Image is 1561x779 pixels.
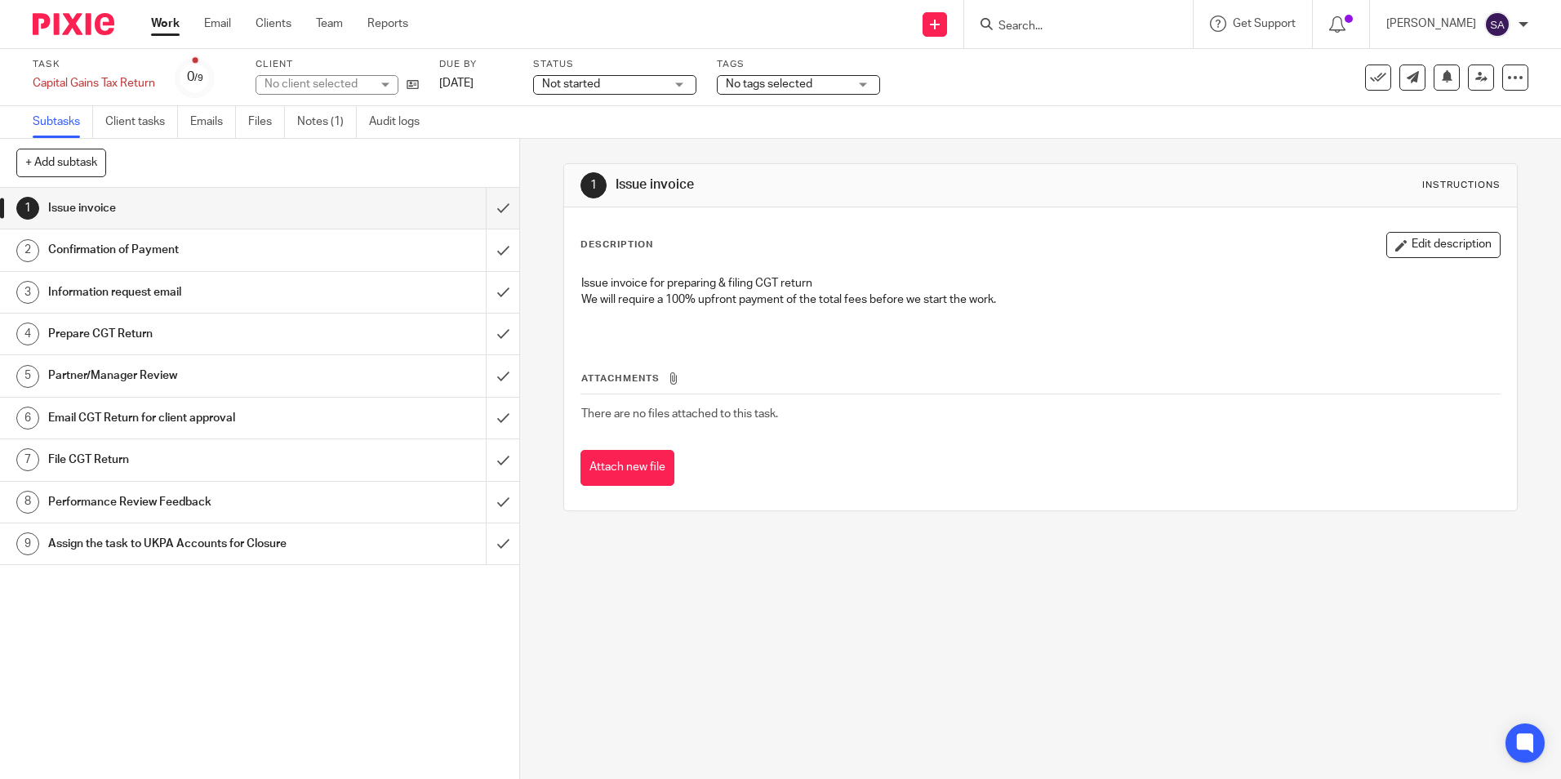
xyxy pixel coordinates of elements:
span: There are no files attached to this task. [581,408,778,420]
label: Client [256,58,419,71]
span: Not started [542,78,600,90]
span: Get Support [1233,18,1296,29]
h1: Partner/Manager Review [48,363,329,388]
h1: Confirmation of Payment [48,238,329,262]
h1: Assign the task to UKPA Accounts for Closure [48,532,329,556]
a: Audit logs [369,106,432,138]
p: Issue invoice for preparing & filing CGT return [581,275,1499,292]
label: Task [33,58,155,71]
div: 1 [16,197,39,220]
a: Email [204,16,231,32]
p: [PERSON_NAME] [1386,16,1476,32]
div: 6 [16,407,39,430]
button: + Add subtask [16,149,106,176]
div: 5 [16,365,39,388]
label: Tags [717,58,880,71]
span: No tags selected [726,78,812,90]
button: Attach new file [580,450,674,487]
a: Work [151,16,180,32]
div: 3 [16,281,39,304]
h1: Information request email [48,280,329,305]
h1: Issue invoice [48,196,329,220]
p: Description [580,238,653,252]
a: Reports [367,16,408,32]
input: Search [997,20,1144,34]
h1: Performance Review Feedback [48,490,329,514]
img: svg%3E [1484,11,1510,38]
div: 7 [16,448,39,471]
h1: Prepare CGT Return [48,322,329,346]
div: 2 [16,239,39,262]
div: Capital Gains Tax Return [33,75,155,91]
div: 4 [16,323,39,345]
a: Team [316,16,343,32]
a: Clients [256,16,291,32]
h1: Email CGT Return for client approval [48,406,329,430]
span: Attachments [581,374,660,383]
a: Client tasks [105,106,178,138]
h1: Issue invoice [616,176,1075,194]
span: [DATE] [439,78,474,89]
p: We will require a 100% upfront payment of the total fees before we start the work. [581,292,1499,308]
div: 9 [16,532,39,555]
h1: File CGT Return [48,447,329,472]
small: /9 [194,73,203,82]
button: Edit description [1386,232,1501,258]
label: Status [533,58,696,71]
div: 1 [580,172,607,198]
a: Subtasks [33,106,93,138]
div: 0 [187,68,203,87]
div: 8 [16,491,39,514]
div: No client selected [265,76,371,92]
label: Due by [439,58,513,71]
a: Files [248,106,285,138]
a: Emails [190,106,236,138]
div: Instructions [1422,179,1501,192]
img: Pixie [33,13,114,35]
a: Notes (1) [297,106,357,138]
